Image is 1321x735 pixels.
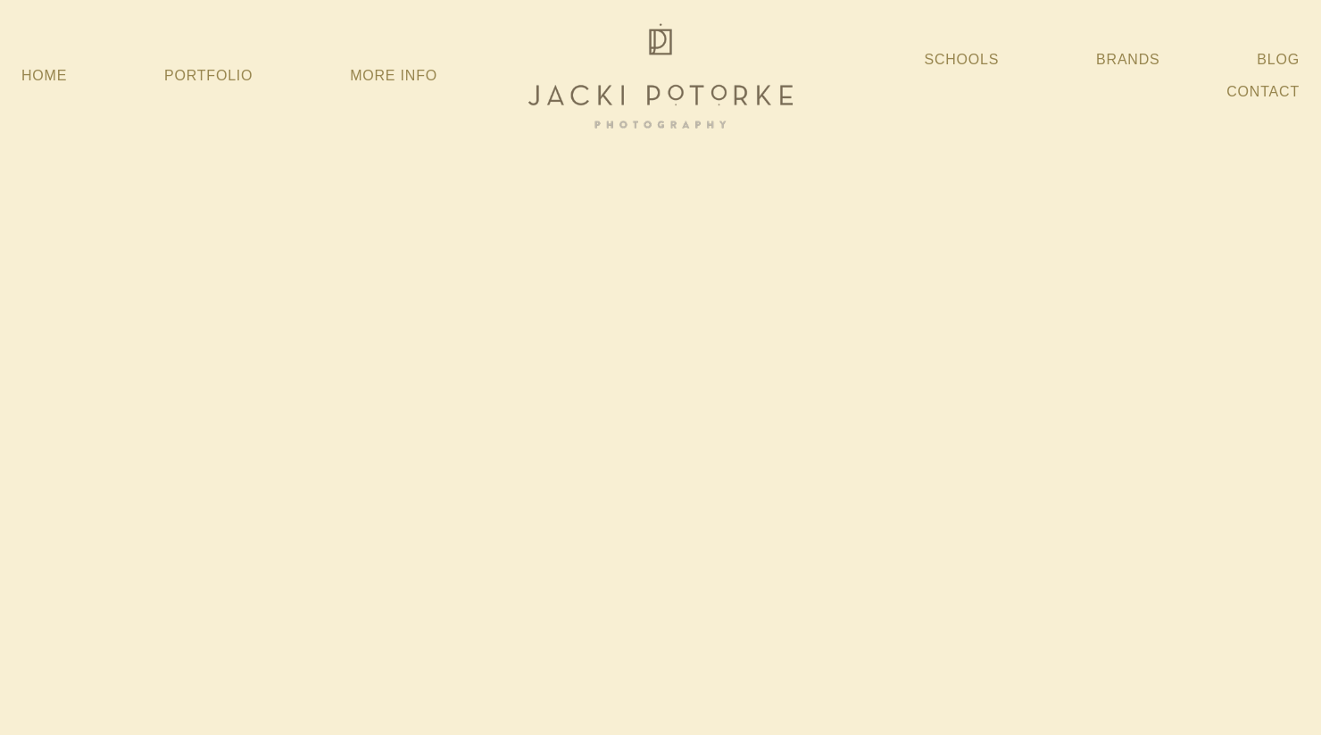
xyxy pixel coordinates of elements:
[164,68,253,83] a: Portfolio
[1226,76,1300,108] a: Contact
[21,60,67,92] a: Home
[350,60,437,92] a: More Info
[1257,44,1300,76] a: Blog
[1096,44,1159,76] a: Brands
[924,44,999,76] a: Schools
[518,19,803,133] img: Jacki Potorke Sacramento Family Photographer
